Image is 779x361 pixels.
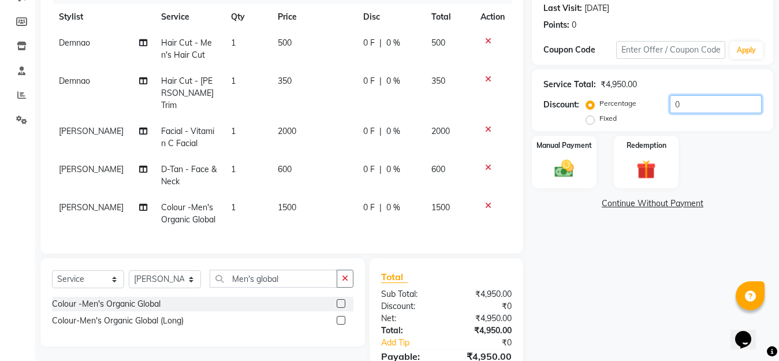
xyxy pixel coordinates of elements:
a: Add Tip [372,337,459,349]
span: 350 [431,76,445,86]
span: 600 [431,164,445,174]
span: 0 % [386,163,400,176]
span: | [379,202,382,214]
span: 1 [231,202,236,213]
span: 500 [431,38,445,48]
div: Service Total: [543,79,596,91]
span: | [379,75,382,87]
span: [PERSON_NAME] [59,164,124,174]
input: Search or Scan [210,270,337,288]
div: Points: [543,19,569,31]
span: Hair Cut - [PERSON_NAME] Trim [161,76,214,110]
span: [PERSON_NAME] [59,202,124,213]
span: | [379,163,382,176]
div: Net: [372,312,446,325]
span: Demnao [59,38,90,48]
div: Discount: [372,300,446,312]
span: 0 % [386,37,400,49]
span: Hair Cut - Men's Hair Cut [161,38,212,60]
span: 0 F [363,125,375,137]
img: _gift.svg [631,158,662,181]
a: Continue Without Payment [534,198,771,210]
div: Colour-Men's Organic Global (Long) [52,315,184,327]
span: Colour -Men's Organic Global [161,202,215,225]
span: | [379,37,382,49]
th: Qty [224,4,271,30]
span: 0 % [386,75,400,87]
button: Apply [730,42,763,59]
div: ₹4,950.00 [601,79,637,91]
th: Price [271,4,356,30]
input: Enter Offer / Coupon Code [616,41,725,59]
span: 1500 [278,202,296,213]
span: 0 % [386,202,400,214]
span: 0 F [363,202,375,214]
div: 0 [572,19,576,31]
div: ₹4,950.00 [446,325,520,337]
span: 0 F [363,37,375,49]
span: 500 [278,38,292,48]
span: 1 [231,164,236,174]
div: Colour -Men's Organic Global [52,298,161,310]
label: Percentage [599,98,636,109]
span: 1 [231,38,236,48]
span: 350 [278,76,292,86]
span: Total [381,271,408,283]
img: _cash.svg [549,158,580,180]
span: 1 [231,126,236,136]
span: 0 F [363,75,375,87]
span: 0 % [386,125,400,137]
span: | [379,125,382,137]
th: Action [474,4,512,30]
div: [DATE] [584,2,609,14]
div: ₹0 [446,300,520,312]
label: Fixed [599,113,617,124]
label: Manual Payment [536,140,592,151]
span: 1500 [431,202,450,213]
div: ₹4,950.00 [446,312,520,325]
iframe: chat widget [730,315,767,349]
th: Disc [356,4,424,30]
div: Sub Total: [372,288,446,300]
span: Demnao [59,76,90,86]
span: 1 [231,76,236,86]
label: Redemption [627,140,666,151]
th: Service [154,4,225,30]
div: Last Visit: [543,2,582,14]
span: Facial - Vitamin C Facial [161,126,214,148]
span: [PERSON_NAME] [59,126,124,136]
div: Coupon Code [543,44,616,56]
div: Total: [372,325,446,337]
th: Total [424,4,474,30]
span: 2000 [431,126,450,136]
div: Discount: [543,99,579,111]
span: 0 F [363,163,375,176]
th: Stylist [52,4,154,30]
span: 600 [278,164,292,174]
div: ₹0 [459,337,520,349]
span: D-Tan - Face & Neck [161,164,217,187]
div: ₹4,950.00 [446,288,520,300]
span: 2000 [278,126,296,136]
